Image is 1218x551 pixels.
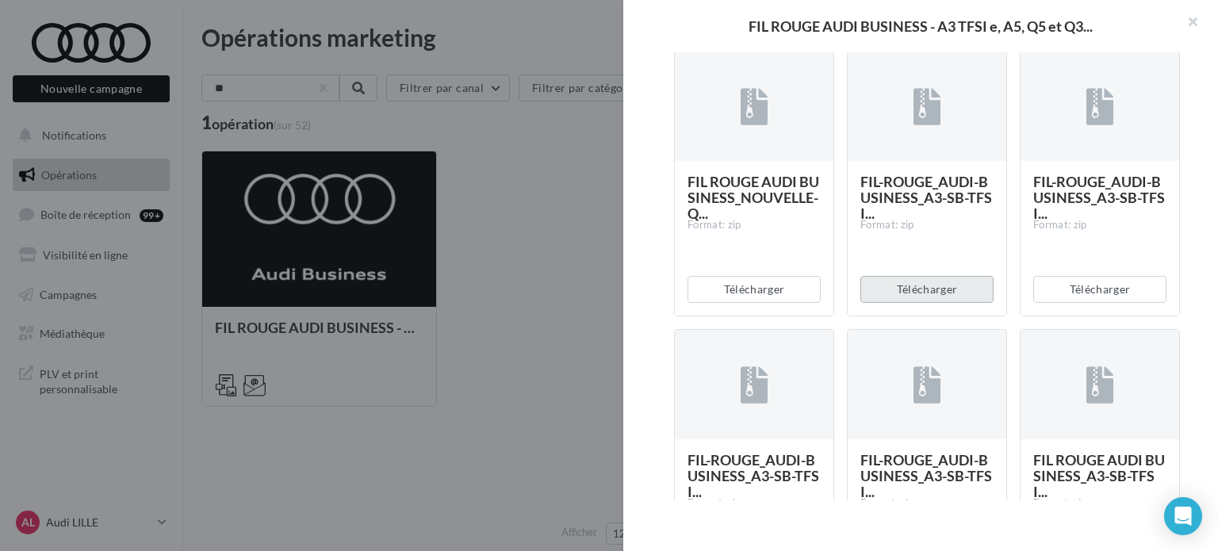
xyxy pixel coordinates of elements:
span: FIL ROUGE AUDI BUSINESS - A3 TFSI e, A5, Q5 et Q3... [749,19,1093,33]
span: FIL-ROUGE_AUDI-BUSINESS_A3-SB-TFSI... [860,451,992,500]
span: FIL ROUGE AUDI BUSINESS_NOUVELLE-Q... [688,173,819,222]
button: Télécharger [1033,276,1166,303]
div: Format: zip [860,218,994,232]
span: FIL-ROUGE_AUDI-BUSINESS_A3-SB-TFSI... [860,173,992,222]
div: Format: zip [1033,496,1166,511]
div: Format: zip [688,496,821,511]
span: FIL-ROUGE_AUDI-BUSINESS_A3-SB-TFSI... [688,451,819,500]
div: Format: zip [860,496,994,511]
div: Open Intercom Messenger [1164,497,1202,535]
button: Télécharger [688,276,821,303]
div: Format: zip [688,218,821,232]
span: FIL-ROUGE_AUDI-BUSINESS_A3-SB-TFSI... [1033,173,1165,222]
button: Télécharger [860,276,994,303]
div: Format: zip [1033,218,1166,232]
span: FIL ROUGE AUDI BUSINESS_A3-SB-TFSI... [1033,451,1165,500]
